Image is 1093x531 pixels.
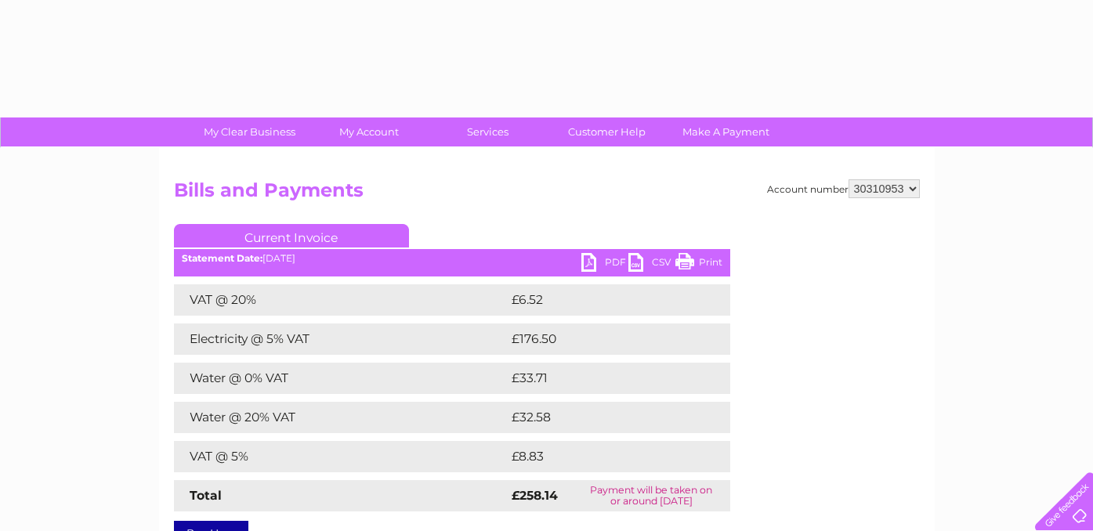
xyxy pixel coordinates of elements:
td: £32.58 [508,402,698,433]
a: My Clear Business [185,117,314,146]
b: Statement Date: [182,252,262,264]
strong: Total [190,488,222,503]
td: Water @ 0% VAT [174,363,508,394]
td: £33.71 [508,363,697,394]
a: CSV [628,253,675,276]
a: Make A Payment [661,117,791,146]
td: £6.52 [508,284,693,316]
td: VAT @ 20% [174,284,508,316]
td: VAT @ 5% [174,441,508,472]
a: My Account [304,117,433,146]
h2: Bills and Payments [174,179,920,209]
a: Current Invoice [174,224,409,247]
td: £8.83 [508,441,693,472]
a: Customer Help [542,117,671,146]
a: Print [675,253,722,276]
div: [DATE] [174,253,730,264]
a: Services [423,117,552,146]
td: Electricity @ 5% VAT [174,323,508,355]
div: Account number [767,179,920,198]
strong: £258.14 [512,488,558,503]
td: £176.50 [508,323,701,355]
a: PDF [581,253,628,276]
td: Water @ 20% VAT [174,402,508,433]
td: Payment will be taken on or around [DATE] [573,480,730,511]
